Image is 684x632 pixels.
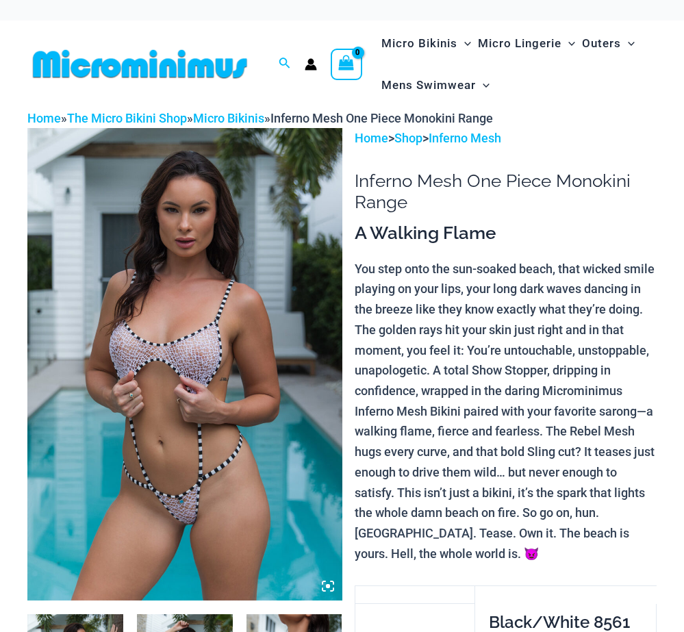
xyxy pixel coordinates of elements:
[489,612,630,632] span: Black/White 8561
[193,111,264,125] a: Micro Bikinis
[378,64,493,106] a: Mens SwimwearMenu ToggleMenu Toggle
[355,128,657,149] p: > >
[355,259,657,564] p: You step onto the sun-soaked beach, that wicked smile playing on your lips, your long dark waves ...
[474,23,579,64] a: Micro LingerieMenu ToggleMenu Toggle
[579,23,638,64] a: OutersMenu ToggleMenu Toggle
[561,26,575,61] span: Menu Toggle
[27,111,61,125] a: Home
[429,131,501,145] a: Inferno Mesh
[381,68,476,103] span: Mens Swimwear
[27,111,493,125] span: » » »
[457,26,471,61] span: Menu Toggle
[279,55,291,73] a: Search icon link
[355,131,388,145] a: Home
[476,68,490,103] span: Menu Toggle
[270,111,493,125] span: Inferno Mesh One Piece Monokini Range
[355,222,657,245] h3: A Walking Flame
[478,26,561,61] span: Micro Lingerie
[27,49,253,79] img: MM SHOP LOGO FLAT
[381,26,457,61] span: Micro Bikinis
[305,58,317,71] a: Account icon link
[355,170,657,213] h1: Inferno Mesh One Piece Monokini Range
[331,49,362,80] a: View Shopping Cart, empty
[27,128,342,600] img: Inferno Mesh Black White 8561 One Piece
[582,26,621,61] span: Outers
[376,21,657,108] nav: Site Navigation
[394,131,422,145] a: Shop
[378,23,474,64] a: Micro BikinisMenu ToggleMenu Toggle
[621,26,635,61] span: Menu Toggle
[67,111,187,125] a: The Micro Bikini Shop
